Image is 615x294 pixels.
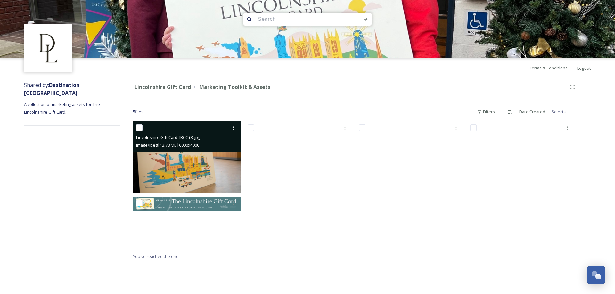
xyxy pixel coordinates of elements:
span: You've reached the end [133,253,179,259]
span: Logout [577,65,591,71]
div: Date Created [516,106,548,118]
span: Select all [552,109,569,115]
span: A collection of marketing assets for The Lincolnshire Gift Card. [24,101,101,115]
span: Terms & Conditions [529,65,568,71]
img: hNr43QXL_400x400.jpg [25,25,71,71]
span: image/jpeg | 12.78 MB | 6000 x 4000 [136,142,199,148]
strong: Destination [GEOGRAPHIC_DATA] [24,82,79,97]
strong: Marketing Toolkit & Assets [199,83,270,91]
img: Lincolnshire Gift Card_IBCC (8).jpg [133,121,241,193]
input: Search [255,12,343,26]
a: Terms & Conditions [529,64,577,72]
strong: Lincolnshire Gift Card [135,83,191,91]
span: Lincolnshire Gift Card_IBCC (8).jpg [136,134,200,140]
span: 5 file s [133,109,143,115]
span: Shared by: [24,82,79,97]
button: Open Chat [587,266,605,284]
div: Filters [474,106,498,118]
